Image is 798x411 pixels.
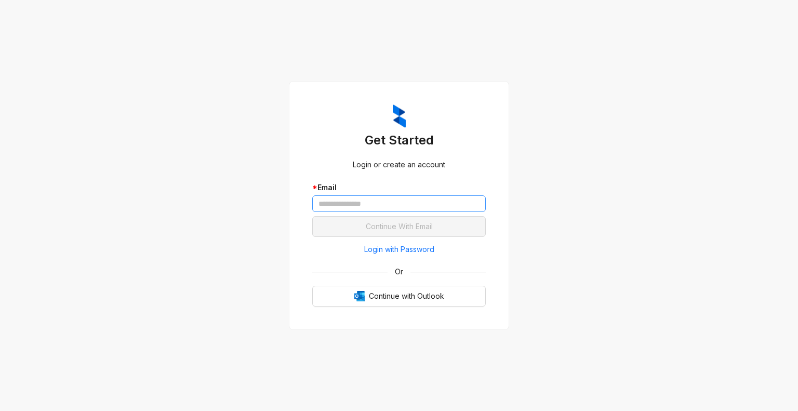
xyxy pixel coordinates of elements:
[388,266,410,277] span: Or
[312,182,486,193] div: Email
[312,286,486,307] button: OutlookContinue with Outlook
[312,159,486,170] div: Login or create an account
[364,244,434,255] span: Login with Password
[393,104,406,128] img: ZumaIcon
[312,216,486,237] button: Continue With Email
[354,291,365,301] img: Outlook
[312,132,486,149] h3: Get Started
[312,241,486,258] button: Login with Password
[369,290,444,302] span: Continue with Outlook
